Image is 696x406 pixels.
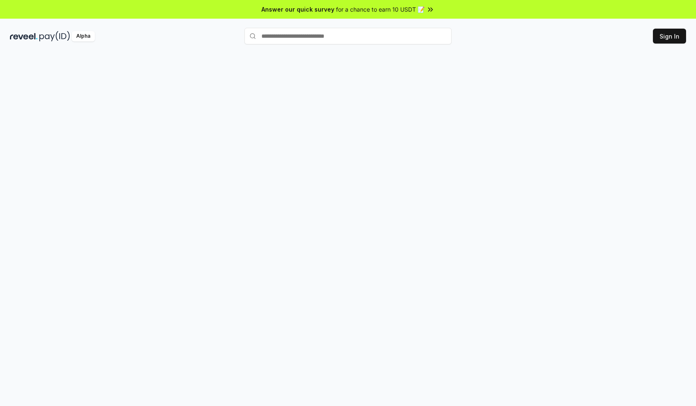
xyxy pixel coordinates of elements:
[261,5,334,14] span: Answer our quick survey
[72,31,95,41] div: Alpha
[10,31,38,41] img: reveel_dark
[336,5,425,14] span: for a chance to earn 10 USDT 📝
[653,29,686,44] button: Sign In
[39,31,70,41] img: pay_id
